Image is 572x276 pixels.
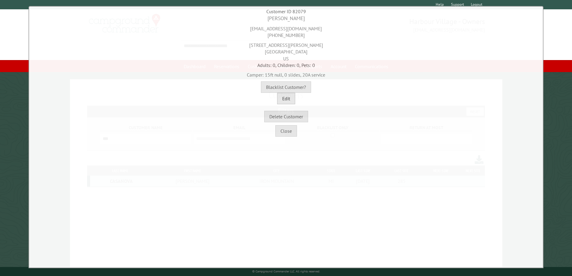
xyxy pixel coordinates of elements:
[277,93,295,104] button: Edit
[31,15,541,22] div: [PERSON_NAME]
[261,81,311,93] button: Blacklist Customer?
[252,269,320,273] small: © Campground Commander LLC. All rights reserved.
[31,68,541,78] div: Camper: 15ft null, 0 slides, 20A service
[264,111,308,122] button: Delete Customer
[31,22,541,39] div: [EMAIL_ADDRESS][DOMAIN_NAME] [PHONE_NUMBER]
[31,8,541,15] div: Customer ID 82079
[275,125,297,137] button: Close
[31,39,541,62] div: [STREET_ADDRESS][PERSON_NAME] [GEOGRAPHIC_DATA] US
[31,62,541,68] div: Adults: 0, Children: 0, Pets: 0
